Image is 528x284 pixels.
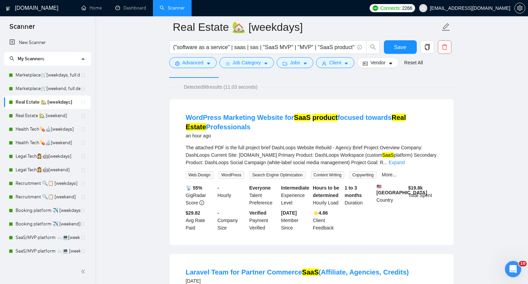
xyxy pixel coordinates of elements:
a: Marketplace🛒[weekend, full description] [16,82,80,95]
div: Member Since [280,209,312,232]
mark: SaaS [382,152,394,158]
b: $ 19.8k [408,185,423,191]
a: More... [382,172,397,177]
b: Intermediate [281,185,309,191]
span: caret-down [344,61,349,66]
b: 📡 55% [186,185,202,191]
a: Recruitment 🔍📋 [weekdays] [16,177,80,190]
a: Real Estate 🏡 [weekend] [16,109,80,123]
span: holder [80,181,86,186]
b: ⭐️ 4.86 [313,210,328,216]
span: holder [80,248,86,254]
span: holder [80,208,86,213]
span: search [9,56,14,61]
span: setting [515,5,525,11]
a: New Scanner [9,36,85,49]
a: Health Tech💊🔬[weekdays] [16,123,80,136]
li: Health Tech💊🔬[weekdays] [4,123,91,136]
div: Talent Preference [248,184,280,206]
button: settingAdvancedcaret-down [169,57,217,68]
li: Legal Tech👩‍⚖️🤖[weekend] [4,163,91,177]
span: WordPress [219,171,244,179]
img: logo [6,3,11,14]
b: 1 to 3 months [345,185,362,198]
span: Search Engine Optimization [250,171,306,179]
a: Laravel Team for Partner CommerceSaaS(Affiliate, Agencies, Credits) [186,268,409,276]
span: idcard [363,61,368,66]
span: Copywriting [350,171,376,179]
li: SaaS/MVP platform ☁️💻[weekdays] [4,231,91,244]
div: Payment Verified [248,209,280,232]
span: edit [442,23,450,31]
mark: Real [392,114,406,121]
span: Scanner [4,22,40,36]
button: barsJob Categorycaret-down [219,57,274,68]
button: copy [421,40,434,54]
li: Recruitment 🔍📋 [weekend] [4,190,91,204]
a: Health Tech💊🔬[weekend] [16,136,80,150]
button: folderJobscaret-down [277,57,313,68]
span: delete [438,44,451,50]
button: setting [514,3,525,14]
b: Hours to be determined [313,185,339,198]
li: Marketplace🛒[weekdays, full description] [4,68,91,82]
b: $29.82 [186,210,200,216]
div: Avg Rate Paid [184,209,216,232]
li: Recruitment 🔍📋 [weekdays] [4,177,91,190]
iframe: Intercom live chat [505,261,521,277]
span: Vendor [370,59,385,66]
a: Reset All [404,59,423,66]
li: Legal Tech👩‍⚖️🤖[weekdays] [4,150,91,163]
a: Marketplace🛒[weekdays, full description] [16,68,80,82]
a: SaaS/MVP platform ☁️💻 [weekend] [16,244,80,258]
button: userClientcaret-down [316,57,355,68]
input: Scanner name... [173,19,440,36]
div: GigRadar Score [184,184,216,206]
a: setting [514,5,525,11]
b: Verified [249,210,267,216]
span: bars [225,61,230,66]
a: Legal Tech👩‍⚖️🤖[weekend] [16,163,80,177]
div: Hourly Load [312,184,344,206]
mark: SaaS [302,268,319,276]
span: holder [80,221,86,227]
a: Recruitment 🔍📋 [weekend] [16,190,80,204]
span: Connects: [380,4,400,12]
span: copy [421,44,434,50]
b: [DATE] [281,210,297,216]
mark: Estate [186,123,206,131]
span: caret-down [303,61,308,66]
li: New Scanner [4,36,91,49]
span: Detected 98 results (11.03 seconds) [179,83,262,91]
span: double-left [81,268,87,275]
span: Client [329,59,341,66]
a: SaaS/MVP platform ☁️💻[weekdays] [16,231,80,244]
span: Save [394,43,406,51]
span: holder [80,140,86,146]
span: My Scanners [9,56,44,62]
span: Web Design [186,171,213,179]
span: 2266 [402,4,412,12]
span: holder [80,86,86,91]
div: Experience Level [280,184,312,206]
span: holder [80,235,86,240]
button: delete [438,40,451,54]
a: searchScanner [160,5,185,11]
b: - [217,185,219,191]
b: - [217,210,219,216]
span: search [367,44,379,50]
img: 🇺🇸 [377,184,382,189]
mark: product [312,114,337,121]
li: Health Tech💊🔬[weekend] [4,136,91,150]
span: holder [80,113,86,118]
span: Content Writing [311,171,344,179]
div: Hourly [216,184,248,206]
span: holder [80,194,86,200]
div: an hour ago [186,132,437,140]
span: Jobs [290,59,300,66]
b: [GEOGRAPHIC_DATA] [376,184,427,195]
button: Save [384,40,417,54]
div: Country [375,184,407,206]
li: Real Estate 🏡 [weekend] [4,109,91,123]
li: SaaS/MVP platform ☁️💻 [weekend] [4,244,91,258]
